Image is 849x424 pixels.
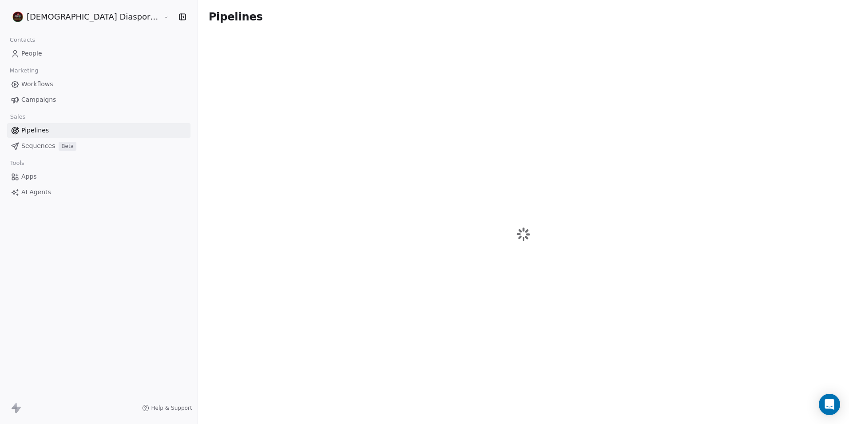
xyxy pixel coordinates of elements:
[7,92,190,107] a: Campaigns
[151,404,192,412] span: Help & Support
[819,394,840,415] div: Open Intercom Messenger
[21,126,49,135] span: Pipelines
[142,404,192,412] a: Help & Support
[7,123,190,138] a: Pipelines
[6,110,29,124] span: Sales
[7,169,190,184] a: Apps
[7,185,190,200] a: AI Agents
[12,12,23,22] img: AFRICAN%20DIASPORA%20GRP.%20RES.%20CENT.%20LOGO%20-2%20PROFILE-02-02-1.png
[7,46,190,61] a: People
[6,33,39,47] span: Contacts
[21,80,53,89] span: Workflows
[21,141,55,151] span: Sequences
[7,77,190,92] a: Workflows
[59,142,76,151] span: Beta
[21,49,42,58] span: People
[11,9,157,24] button: [DEMOGRAPHIC_DATA] Diaspora Resource Centre
[209,11,263,23] span: Pipelines
[21,188,51,197] span: AI Agents
[21,95,56,104] span: Campaigns
[6,64,42,77] span: Marketing
[7,139,190,153] a: SequencesBeta
[27,11,161,23] span: [DEMOGRAPHIC_DATA] Diaspora Resource Centre
[6,156,28,170] span: Tools
[21,172,37,181] span: Apps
